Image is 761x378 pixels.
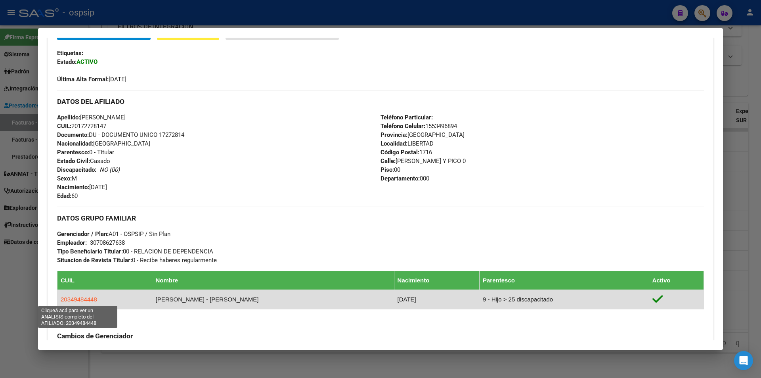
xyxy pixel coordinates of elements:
span: 00 - RELACION DE DEPENDENCIA [57,248,213,255]
strong: Localidad: [380,140,407,147]
span: [DATE] [57,76,126,83]
h3: Cambios de Gerenciador [57,332,704,340]
span: Casado [57,157,110,165]
strong: Situacion de Revista Titular: [57,257,132,264]
h3: DATOS DEL AFILIADO [57,97,704,106]
span: 1553496894 [380,123,457,130]
span: [GEOGRAPHIC_DATA] [380,131,465,138]
th: Nacimiento [394,271,479,290]
strong: Tipo Beneficiario Titular: [57,248,123,255]
strong: Empleador: [57,239,87,246]
i: NO (00) [99,166,120,173]
div: 30708627638 [90,238,125,247]
strong: Discapacitado: [57,166,96,173]
strong: Estado: [57,58,76,65]
span: M [57,175,77,182]
span: [GEOGRAPHIC_DATA] [57,140,150,147]
strong: Apellido: [57,114,80,121]
strong: Código Postal: [380,149,419,156]
span: [DATE] [57,184,107,191]
strong: Nacimiento: [57,184,89,191]
strong: Sexo: [57,175,72,182]
td: [DATE] [394,290,479,309]
td: 9 - Hijo > 25 discapacitado [480,290,649,309]
strong: Teléfono Particular: [380,114,433,121]
span: 0 - Recibe haberes regularmente [57,257,217,264]
span: 00 [380,166,400,173]
strong: Etiquetas: [57,50,83,57]
span: 0 - Titular [57,149,114,156]
span: 000 [380,175,429,182]
th: Activo [649,271,704,290]
strong: Edad: [57,192,71,200]
h3: DATOS GRUPO FAMILIAR [57,214,704,223]
span: LIBERTAD [380,140,434,147]
span: DU - DOCUMENTO UNICO 17272814 [57,131,184,138]
span: 1716 [380,149,432,156]
strong: CUIL: [57,123,71,130]
span: 20172728147 [57,123,106,130]
strong: Piso: [380,166,394,173]
strong: Provincia: [380,131,407,138]
strong: Calle: [380,157,396,165]
td: [PERSON_NAME] - [PERSON_NAME] [152,290,394,309]
strong: Documento: [57,131,89,138]
strong: Departamento: [380,175,420,182]
div: Open Intercom Messenger [734,351,753,370]
span: [PERSON_NAME] [57,114,126,121]
strong: Parentesco: [57,149,89,156]
th: Nombre [152,271,394,290]
strong: ACTIVO [76,58,98,65]
span: 20349484448 [61,296,97,303]
strong: Estado Civil: [57,157,90,165]
th: CUIL [57,271,152,290]
th: Parentesco [480,271,649,290]
span: 60 [57,192,78,200]
span: A01 - OSPSIP / Sin Plan [57,230,170,238]
strong: Teléfono Celular: [380,123,425,130]
strong: Gerenciador / Plan: [57,230,109,238]
strong: Nacionalidad: [57,140,93,147]
span: [PERSON_NAME] Y PICO 0 [380,157,466,165]
strong: Última Alta Formal: [57,76,109,83]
